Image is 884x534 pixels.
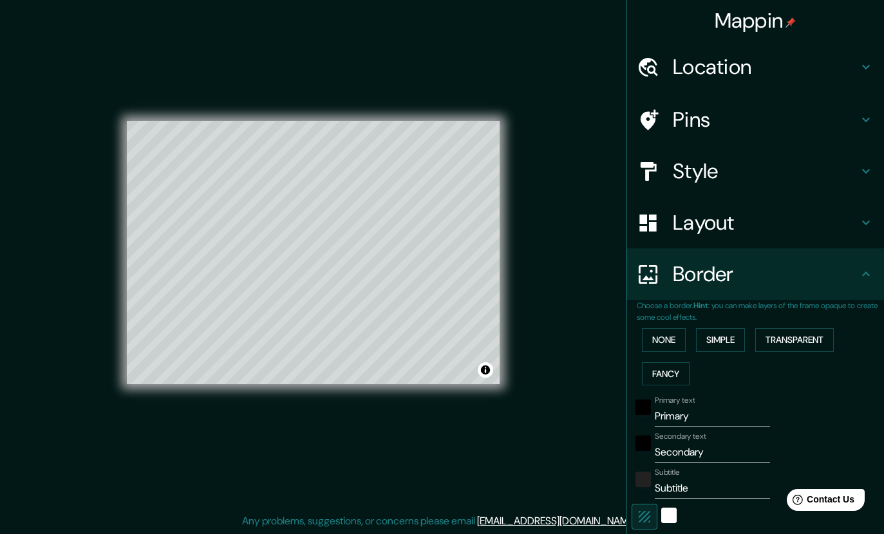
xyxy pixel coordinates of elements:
[635,472,651,487] button: color-222222
[637,300,884,323] p: Choose a border. : you can make layers of the frame opaque to create some cool effects.
[626,94,884,145] div: Pins
[673,261,858,287] h4: Border
[626,248,884,300] div: Border
[635,436,651,451] button: black
[242,513,638,529] p: Any problems, suggestions, or concerns please email .
[626,41,884,93] div: Location
[769,484,870,520] iframe: Help widget launcher
[673,210,858,235] h4: Layout
[642,362,690,386] button: Fancy
[693,300,708,311] b: Hint
[785,17,796,28] img: pin-icon.png
[696,328,745,352] button: Simple
[673,54,858,80] h4: Location
[673,107,858,133] h4: Pins
[635,400,651,415] button: black
[642,328,686,352] button: None
[655,431,706,442] label: Secondary text
[755,328,834,352] button: Transparent
[715,8,796,33] h4: Mappin
[661,508,677,523] button: white
[655,395,695,406] label: Primary text
[626,197,884,248] div: Layout
[478,362,493,378] button: Toggle attribution
[626,145,884,197] div: Style
[477,514,636,528] a: [EMAIL_ADDRESS][DOMAIN_NAME]
[655,467,680,478] label: Subtitle
[673,158,858,184] h4: Style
